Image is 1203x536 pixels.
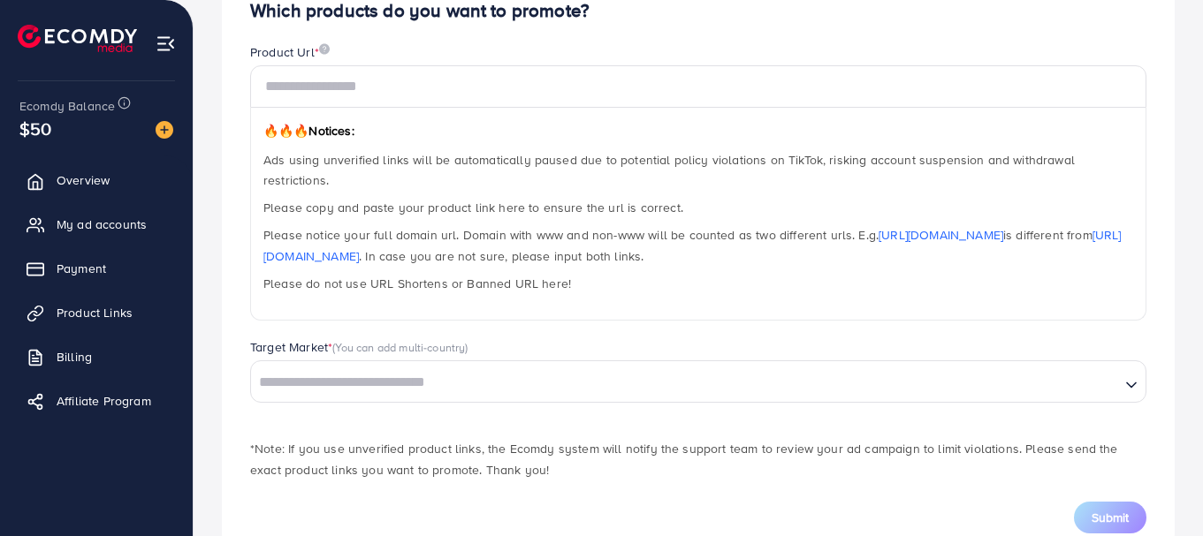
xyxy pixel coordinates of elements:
[332,339,468,355] span: (You can add multi-country)
[263,122,354,140] span: Notices:
[1092,509,1129,526] span: Submit
[57,260,106,277] span: Payment
[263,226,1122,264] span: Please notice your full domain url. Domain with www and non-www will be counted as two different ...
[263,199,683,216] span: Please copy and paste your product link here to ensure the url is correct.
[879,226,1003,244] a: [URL][DOMAIN_NAME]
[263,275,571,292] span: Please do not use URL Shortens or Banned URL here!
[19,116,51,141] span: $50
[13,162,179,198] a: Overview
[263,226,1122,264] a: [URL][DOMAIN_NAME]
[57,304,133,321] span: Product Links
[250,43,330,61] label: Product Url
[57,171,110,189] span: Overview
[13,295,179,330] a: Product Links
[319,43,330,55] img: image
[13,339,179,374] a: Billing
[156,121,173,139] img: image
[250,338,468,356] label: Target Market
[57,348,92,366] span: Billing
[19,97,115,115] span: Ecomdy Balance
[1074,502,1146,533] button: Submit
[13,207,179,242] a: My ad accounts
[57,392,151,410] span: Affiliate Program
[250,360,1146,403] div: Search for option
[250,438,1146,480] p: *Note: If you use unverified product links, the Ecomdy system will notify the support team to rev...
[253,369,1118,396] input: Search for option
[13,251,179,286] a: Payment
[263,151,1075,189] span: Ads using unverified links will be automatically paused due to potential policy violations on Tik...
[263,122,308,140] span: 🔥🔥🔥
[57,215,147,233] span: My ad accounts
[18,25,137,52] img: logo
[13,383,179,419] a: Affiliate Program
[1128,457,1190,523] iframe: Chat
[156,34,176,54] img: menu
